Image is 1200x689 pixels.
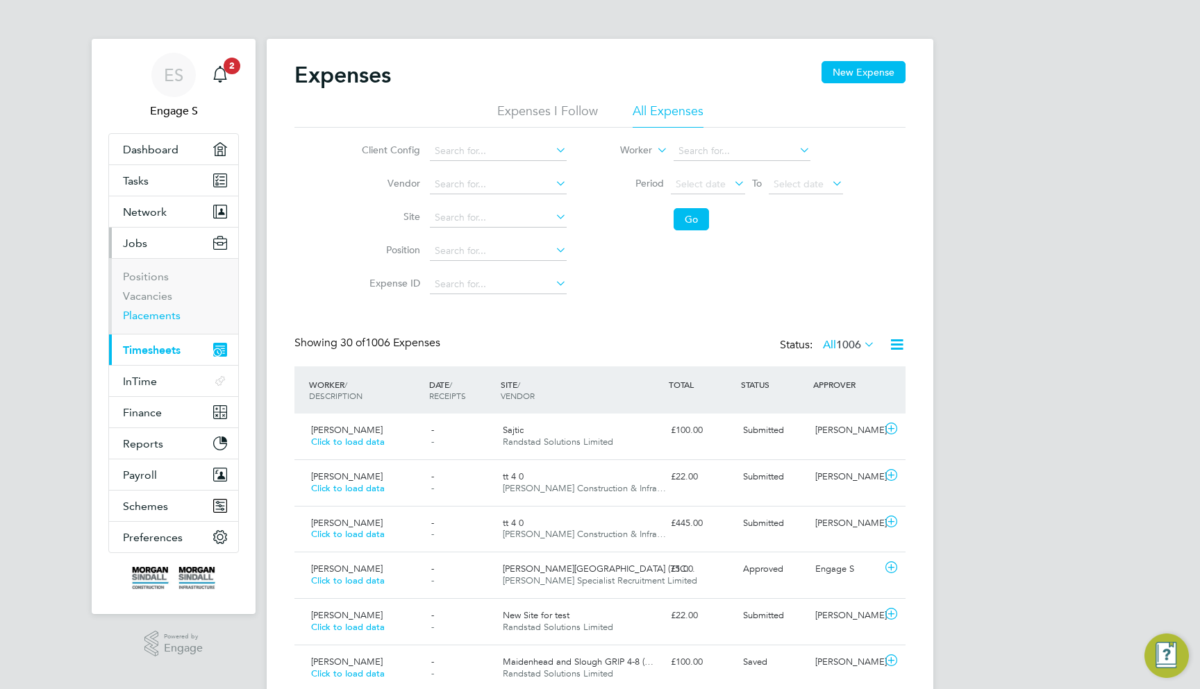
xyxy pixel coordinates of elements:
span: To [748,174,766,192]
div: Engage S [810,558,882,581]
span: - [431,517,434,529]
span: 30 of [340,336,365,350]
input: Search for... [430,208,567,228]
span: [PERSON_NAME] Construction & Infra… [503,482,666,494]
a: Tasks [109,165,238,196]
button: Preferences [109,522,238,552]
div: [PERSON_NAME] [810,512,882,535]
span: Schemes [123,500,168,513]
div: APPROVER [810,372,882,397]
div: £445.00 [665,512,737,535]
span: [PERSON_NAME][GEOGRAPHIC_DATA] (75C… [503,563,695,575]
img: morgansindall-logo-retina.png [132,567,215,589]
span: Approved [743,563,783,575]
span: Powered by [164,631,203,643]
div: SITE [497,372,665,408]
nav: Main navigation [92,39,256,614]
input: Search for... [430,275,567,294]
span: Click to load data [311,575,385,586]
span: Click to load data [311,621,385,633]
span: - [431,656,434,667]
span: tt 4 0 [503,470,524,482]
div: Status: [780,336,878,355]
span: 1006 Expenses [340,336,440,350]
div: [PERSON_NAME] [810,604,882,627]
span: 1006 [836,338,861,352]
span: InTime [123,375,157,388]
div: Showing [294,336,443,350]
input: Search for... [430,142,567,161]
span: / [517,379,520,390]
label: All [823,338,875,352]
a: Vacancies [123,289,172,303]
input: Search for... [674,142,810,161]
button: Reports [109,428,238,459]
span: tt 4 0 [503,517,524,529]
span: [PERSON_NAME] [311,470,383,482]
button: New Expense [822,61,906,83]
span: Maidenhead and Slough GRIP 4-8 (… [503,656,653,667]
button: Network [109,196,238,227]
span: Reports [123,437,163,450]
span: - [431,470,434,482]
span: ES [164,66,183,84]
button: Timesheets [109,334,238,365]
li: Expenses I Follow [497,103,598,128]
div: [PERSON_NAME] [810,651,882,674]
span: Saved [743,656,767,667]
a: Go to home page [108,567,239,589]
div: DATE [426,372,498,408]
span: / [449,379,452,390]
span: Click to load data [311,482,385,494]
span: Engage [164,643,203,654]
div: £22.00 [665,466,737,488]
span: - [431,609,434,621]
div: £1.00 [665,558,737,581]
span: VENDOR [501,390,535,401]
span: Randstad Solutions Limited [503,621,613,633]
a: Positions [123,270,169,283]
a: ESEngage S [108,53,239,119]
span: - [431,528,434,540]
a: Powered byEngage [144,631,203,657]
div: £22.00 [665,604,737,627]
span: - [431,436,434,448]
div: WORKER [306,372,426,408]
div: £100.00 [665,419,737,442]
span: [PERSON_NAME] [311,656,383,667]
button: Engage Resource Center [1144,633,1189,678]
button: Schemes [109,491,238,521]
span: - [431,575,434,586]
input: Search for... [430,175,567,194]
span: Finance [123,406,162,419]
label: Worker [590,144,652,158]
label: Position [358,244,420,256]
span: Click to load data [311,667,385,679]
button: Jobs [109,228,238,258]
span: Submitted [743,424,784,436]
span: Sajtic [503,424,524,436]
div: STATUS [737,372,810,397]
span: Randstad Solutions Limited [503,667,613,679]
span: Submitted [743,609,784,621]
span: RECEIPTS [429,390,466,401]
a: 2 [206,53,234,97]
span: Click to load data [311,436,385,448]
span: [PERSON_NAME] [311,609,383,621]
span: Preferences [123,531,183,544]
span: [PERSON_NAME] Specialist Recruitment Limited [503,575,697,586]
label: Vendor [358,177,420,189]
span: Payroll [123,468,157,482]
div: £100.00 [665,651,737,674]
div: Jobs [109,258,238,334]
div: [PERSON_NAME] [810,419,882,442]
input: Search for... [430,241,567,261]
a: Placements [123,309,181,322]
span: [PERSON_NAME] [311,424,383,436]
span: 2 [224,58,240,74]
label: Client Config [358,144,420,156]
li: All Expenses [633,103,703,128]
span: Submitted [743,470,784,482]
span: [PERSON_NAME] [311,563,383,575]
span: - [431,667,434,679]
